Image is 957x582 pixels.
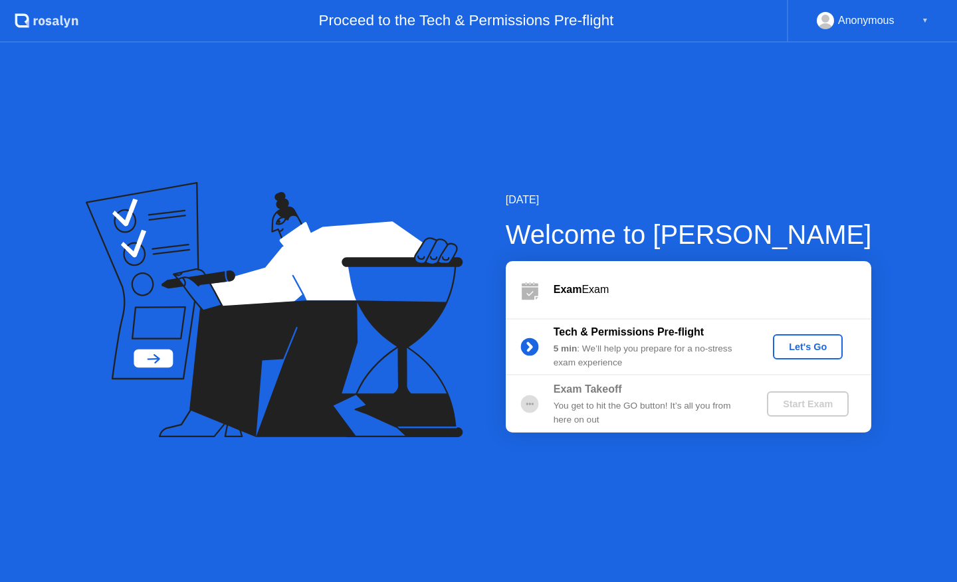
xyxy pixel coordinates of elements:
div: ▼ [922,12,928,29]
div: Start Exam [772,399,843,409]
b: 5 min [554,343,578,353]
div: Exam [554,282,871,298]
button: Let's Go [773,334,843,359]
b: Exam [554,284,582,295]
div: : We’ll help you prepare for a no-stress exam experience [554,342,745,369]
div: Welcome to [PERSON_NAME] [506,215,872,254]
div: [DATE] [506,192,872,208]
div: Let's Go [778,341,837,352]
div: Anonymous [838,12,895,29]
button: Start Exam [767,391,849,417]
div: You get to hit the GO button! It’s all you from here on out [554,399,745,427]
b: Tech & Permissions Pre-flight [554,326,704,338]
b: Exam Takeoff [554,383,622,395]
